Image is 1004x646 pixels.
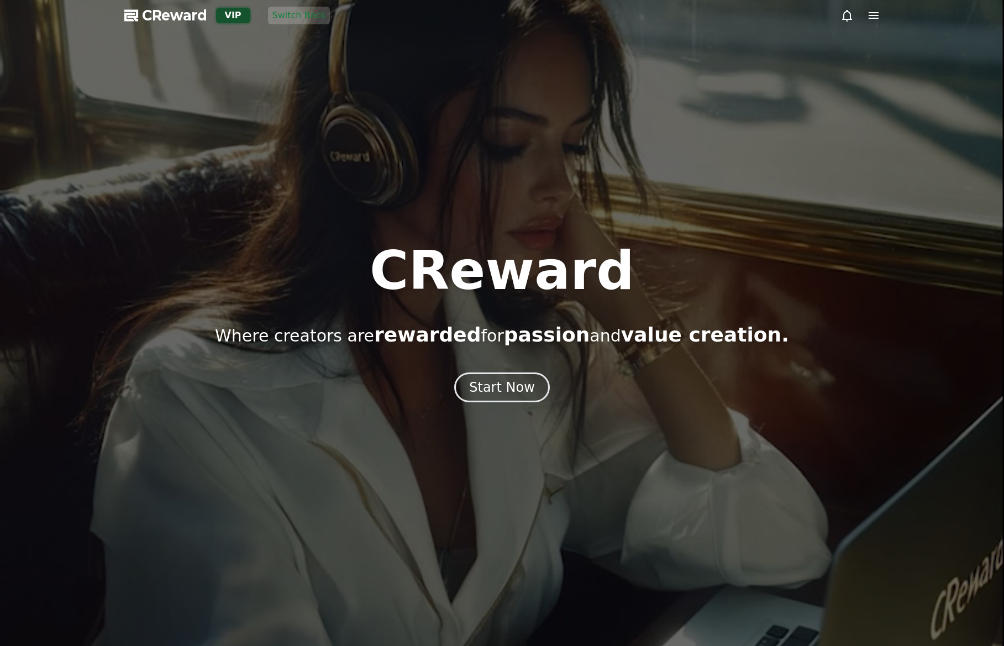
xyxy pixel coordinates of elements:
[142,7,207,24] span: CReward
[621,323,789,346] span: value creation.
[454,372,550,402] button: Start Now
[268,7,330,24] button: Switch Back
[374,323,481,346] span: rewarded
[216,8,250,23] div: VIP
[469,379,535,396] div: Start Now
[124,7,207,24] a: CReward
[370,244,634,297] h1: CReward
[504,323,590,346] span: passion
[454,384,550,394] a: Start Now
[215,324,789,346] p: Where creators are for and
